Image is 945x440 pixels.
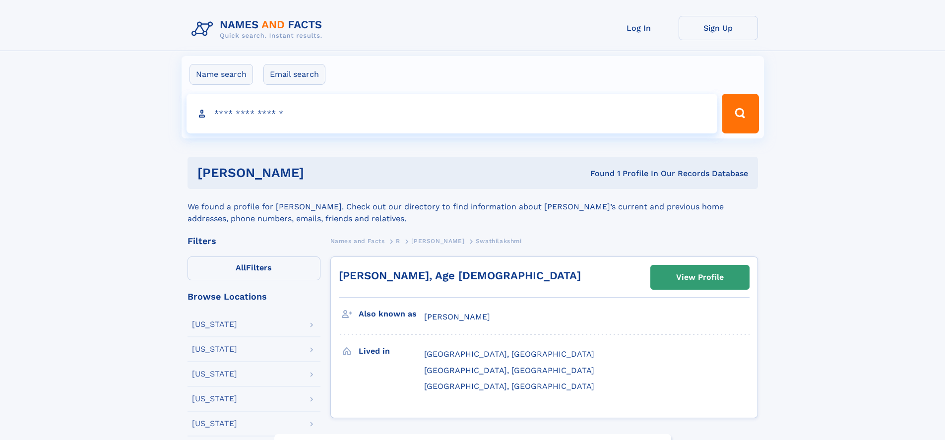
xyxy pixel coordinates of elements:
div: [US_STATE] [192,345,237,353]
a: [PERSON_NAME], Age [DEMOGRAPHIC_DATA] [339,269,581,282]
span: Swathilakshmi [476,238,522,245]
div: We found a profile for [PERSON_NAME]. Check out our directory to find information about [PERSON_N... [188,189,758,225]
div: [US_STATE] [192,395,237,403]
label: Email search [263,64,325,85]
label: Name search [189,64,253,85]
span: [GEOGRAPHIC_DATA], [GEOGRAPHIC_DATA] [424,366,594,375]
span: [GEOGRAPHIC_DATA], [GEOGRAPHIC_DATA] [424,381,594,391]
span: R [396,238,400,245]
button: Search Button [722,94,758,133]
span: All [236,263,246,272]
div: [US_STATE] [192,370,237,378]
h3: Also known as [359,306,424,322]
div: View Profile [676,266,724,289]
div: Browse Locations [188,292,320,301]
span: [PERSON_NAME] [411,238,464,245]
a: R [396,235,400,247]
span: [PERSON_NAME] [424,312,490,321]
a: Log In [599,16,679,40]
div: [US_STATE] [192,420,237,428]
div: Filters [188,237,320,246]
h1: [PERSON_NAME] [197,167,447,179]
a: View Profile [651,265,749,289]
a: Sign Up [679,16,758,40]
label: Filters [188,256,320,280]
div: [US_STATE] [192,320,237,328]
a: Names and Facts [330,235,385,247]
span: [GEOGRAPHIC_DATA], [GEOGRAPHIC_DATA] [424,349,594,359]
a: [PERSON_NAME] [411,235,464,247]
input: search input [187,94,718,133]
img: Logo Names and Facts [188,16,330,43]
div: Found 1 Profile In Our Records Database [447,168,748,179]
h3: Lived in [359,343,424,360]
